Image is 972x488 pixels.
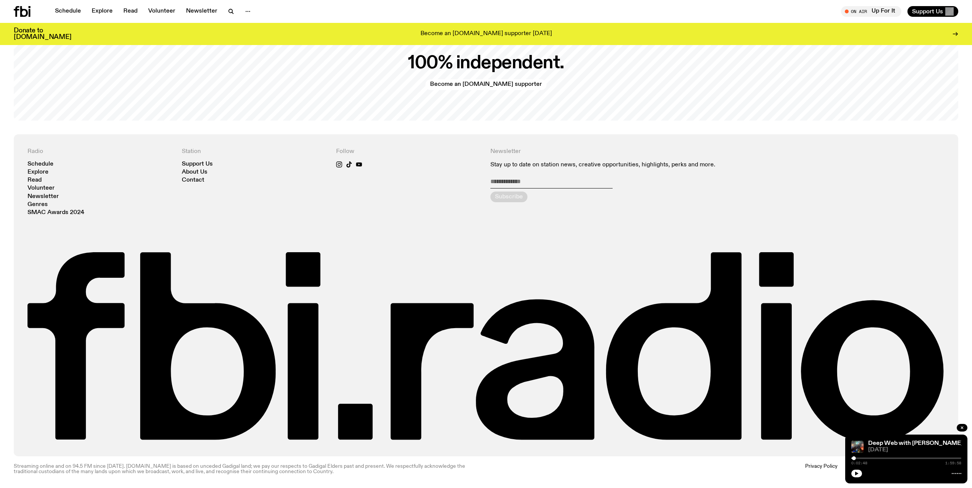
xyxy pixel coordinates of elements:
a: Read [119,6,142,17]
a: Explore [87,6,117,17]
button: Support Us [907,6,958,17]
p: Streaming online and on 94.5 FM since [DATE]. [DOMAIN_NAME] is based on unceded Gadigal land; we ... [14,464,482,474]
h3: Donate to [DOMAIN_NAME] [14,27,71,40]
a: Genres [27,202,48,208]
p: Become an [DOMAIN_NAME] supporter [DATE] [420,31,552,37]
button: Subscribe [490,192,527,202]
a: Explore [27,169,49,175]
a: SMAC Awards 2024 [27,210,84,216]
h4: Station [182,148,327,155]
span: 1:59:58 [945,461,961,465]
a: About Us [182,169,207,175]
span: [DATE] [868,447,961,453]
a: Read [27,177,42,183]
a: Volunteer [144,6,180,17]
h4: Radio [27,148,173,155]
a: Schedule [27,161,53,167]
a: Schedule [50,6,86,17]
p: Stay up to date on station news, creative opportunities, highlights, perks and more. [490,161,790,169]
button: On AirUp For It [841,6,901,17]
a: Newsletter [27,194,59,200]
h2: 100% independent. [408,55,564,72]
a: Become an [DOMAIN_NAME] supporter [425,79,547,90]
a: Newsletter [181,6,222,17]
a: Privacy Policy [805,464,838,474]
a: Volunteer [27,185,55,191]
h4: Newsletter [490,148,790,155]
a: Deep Web with [PERSON_NAME] [868,440,963,446]
h4: Follow [336,148,481,155]
a: Support Us [182,161,213,167]
a: Contact [182,177,204,183]
span: 0:02:48 [851,461,867,465]
span: Support Us [912,8,943,15]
